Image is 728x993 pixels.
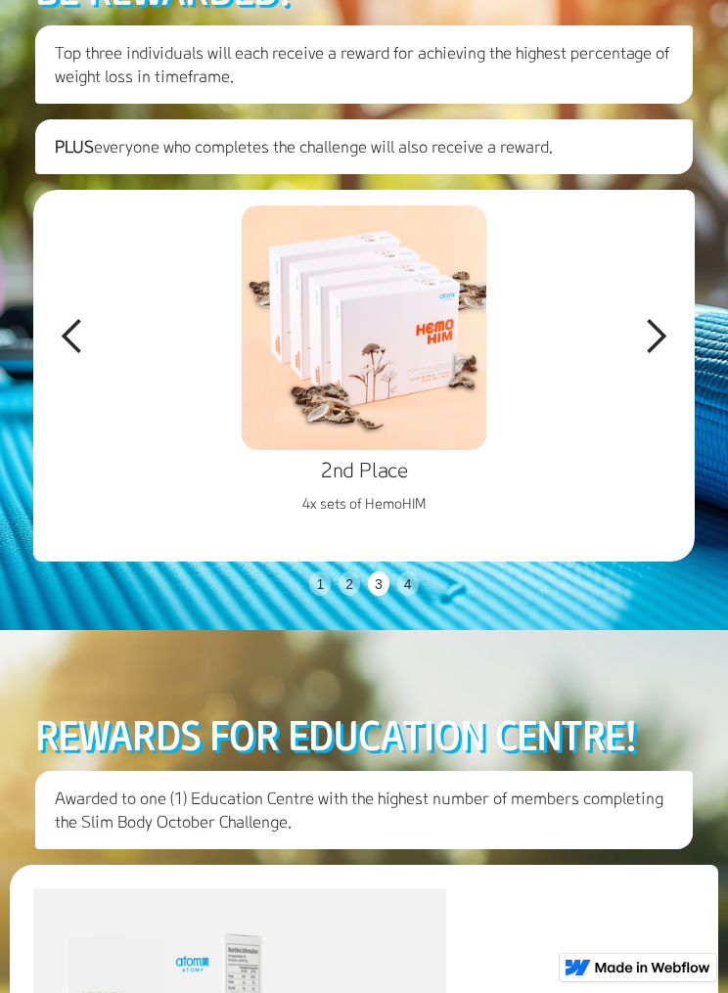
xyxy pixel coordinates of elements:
div: carousel [33,190,695,483]
span: REWARds for Education Centre! [35,710,637,759]
h3: Awarded to one (1) Education Centre with the highest number of members completing the Slim Body O... [35,771,693,849]
div: 3 of 4 [33,190,695,562]
div: Show slide 3 of 4 [368,571,389,597]
p: 4x sets of HemoHIM [84,494,644,514]
h3: Top three individuals will each receive a reward for achieving the highest percentage of weight l... [35,25,693,104]
strong: PLUS [55,136,94,158]
div: Show slide 1 of 4 [309,571,331,597]
h3: 2nd Place [84,455,644,484]
div: Show slide 2 of 4 [339,571,360,597]
div: Show slide 4 of 4 [397,571,419,597]
div: previous slide [33,190,112,483]
img: Made in Webflow [595,962,710,973]
h3: everyone who completes the challenge will also receive a reward. [35,119,693,174]
div: next slide [616,190,695,483]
